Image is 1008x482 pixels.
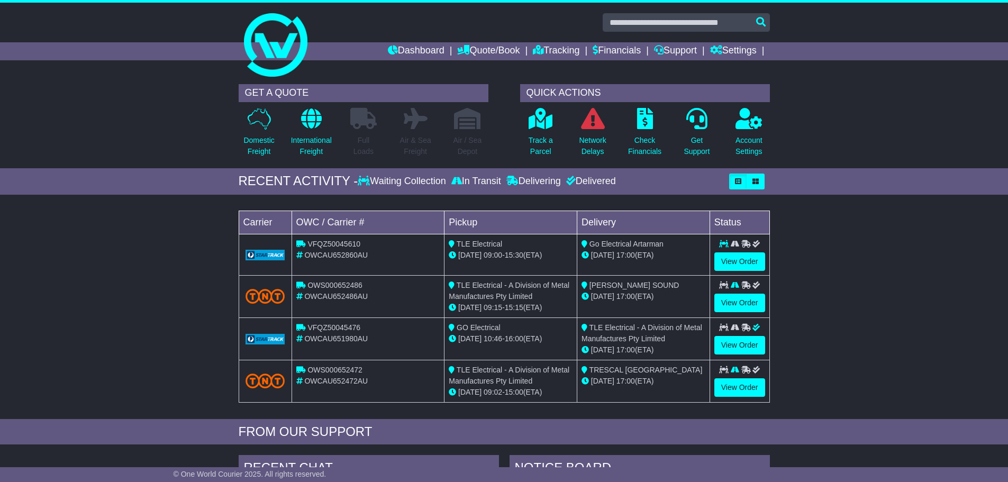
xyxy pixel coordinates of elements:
[593,42,641,60] a: Financials
[577,211,710,234] td: Delivery
[616,377,635,385] span: 17:00
[529,135,553,157] p: Track a Parcel
[591,292,614,301] span: [DATE]
[714,336,765,354] a: View Order
[457,323,500,332] span: GO Electrical
[246,250,285,260] img: GetCarrierServiceLogo
[239,211,292,234] td: Carrier
[628,107,662,163] a: CheckFinancials
[710,211,769,234] td: Status
[735,135,762,157] p: Account Settings
[505,303,523,312] span: 15:15
[484,303,502,312] span: 09:15
[714,294,765,312] a: View Order
[582,376,705,387] div: (ETA)
[528,107,553,163] a: Track aParcel
[714,378,765,397] a: View Order
[291,135,332,157] p: International Freight
[579,135,606,157] p: Network Delays
[243,135,274,157] p: Domestic Freight
[307,366,362,374] span: OWS000652472
[388,42,444,60] a: Dashboard
[239,174,358,189] div: RECENT ACTIVITY -
[683,107,710,163] a: GetSupport
[457,240,502,248] span: TLE Electrical
[582,323,702,343] span: TLE Electrical - A Division of Metal Manufactures Pty Limited
[307,281,362,289] span: OWS000652486
[589,366,703,374] span: TRESCAL [GEOGRAPHIC_DATA]
[484,388,502,396] span: 09:02
[400,135,431,157] p: Air & Sea Freight
[710,42,757,60] a: Settings
[246,289,285,303] img: TNT_Domestic.png
[449,302,573,313] div: - (ETA)
[449,250,573,261] div: - (ETA)
[304,334,368,343] span: OWCAU651980AU
[505,251,523,259] span: 15:30
[654,42,697,60] a: Support
[591,251,614,259] span: [DATE]
[458,251,482,259] span: [DATE]
[243,107,275,163] a: DomesticFreight
[457,42,520,60] a: Quote/Book
[304,377,368,385] span: OWCAU652472AU
[304,251,368,259] span: OWCAU652860AU
[449,176,504,187] div: In Transit
[458,388,482,396] span: [DATE]
[239,424,770,440] div: FROM OUR SUPPORT
[505,388,523,396] span: 15:00
[504,176,564,187] div: Delivering
[246,334,285,344] img: GetCarrierServiceLogo
[290,107,332,163] a: InternationalFreight
[616,251,635,259] span: 17:00
[449,281,569,301] span: TLE Electrical - A Division of Metal Manufactures Pty Limited
[458,334,482,343] span: [DATE]
[591,377,614,385] span: [DATE]
[578,107,606,163] a: NetworkDelays
[505,334,523,343] span: 16:00
[307,240,360,248] span: VFQZ50045610
[589,240,664,248] span: Go Electrical Artarman
[449,387,573,398] div: - (ETA)
[714,252,765,271] a: View Order
[616,345,635,354] span: 17:00
[520,84,770,102] div: QUICK ACTIONS
[444,211,577,234] td: Pickup
[533,42,579,60] a: Tracking
[292,211,444,234] td: OWC / Carrier #
[239,84,488,102] div: GET A QUOTE
[358,176,448,187] div: Waiting Collection
[453,135,482,157] p: Air / Sea Depot
[246,374,285,388] img: TNT_Domestic.png
[564,176,616,187] div: Delivered
[484,251,502,259] span: 09:00
[582,250,705,261] div: (ETA)
[307,323,360,332] span: VFQZ50045476
[350,135,377,157] p: Full Loads
[484,334,502,343] span: 10:46
[628,135,661,157] p: Check Financials
[589,281,679,289] span: [PERSON_NAME] SOUND
[591,345,614,354] span: [DATE]
[616,292,635,301] span: 17:00
[458,303,482,312] span: [DATE]
[582,291,705,302] div: (ETA)
[304,292,368,301] span: OWCAU652486AU
[449,366,569,385] span: TLE Electrical - A Division of Metal Manufactures Pty Limited
[174,470,326,478] span: © One World Courier 2025. All rights reserved.
[449,333,573,344] div: - (ETA)
[582,344,705,356] div: (ETA)
[684,135,710,157] p: Get Support
[735,107,763,163] a: AccountSettings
